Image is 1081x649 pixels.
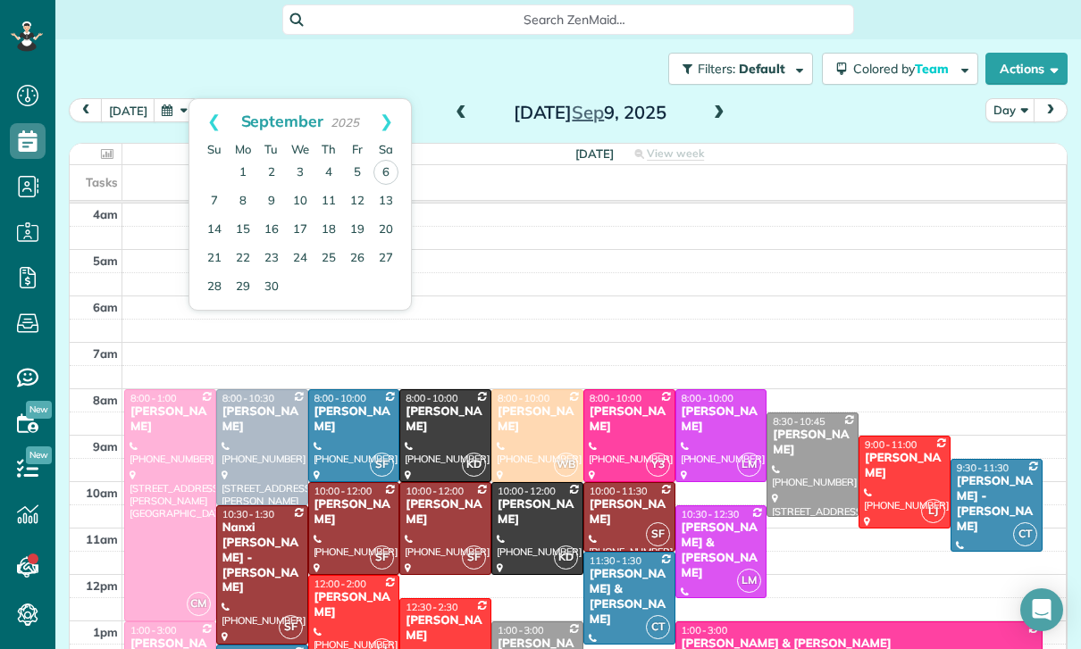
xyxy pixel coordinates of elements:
span: Wednesday [291,142,309,156]
div: Nanxi [PERSON_NAME] - [PERSON_NAME] [222,520,303,595]
a: 25 [314,245,343,273]
span: 8:00 - 10:00 [314,392,366,404]
span: 4am [93,207,118,221]
a: 8 [229,187,257,216]
a: 12 [343,187,372,216]
div: [PERSON_NAME] [130,404,211,435]
a: 29 [229,273,257,302]
span: 1pm [93,625,118,639]
a: 18 [314,216,343,245]
div: [PERSON_NAME] [222,404,303,435]
span: SF [370,453,394,477]
span: Sep [572,101,604,123]
div: [PERSON_NAME] [589,404,670,435]
div: [PERSON_NAME] [497,497,578,528]
a: 10 [286,187,314,216]
a: 4 [314,159,343,187]
a: 2 [257,159,286,187]
span: SF [279,615,303,639]
span: LM [737,453,761,477]
a: 14 [200,216,229,245]
span: 6am [93,300,118,314]
a: Prev [189,99,239,144]
span: 8:30 - 10:45 [773,415,825,428]
span: 8:00 - 10:00 [682,392,733,404]
span: CT [646,615,670,639]
span: 7am [93,346,118,361]
span: Thursday [322,142,336,156]
span: 1:00 - 3:00 [130,624,177,637]
a: 5 [343,159,372,187]
span: 2025 [331,115,359,129]
div: [PERSON_NAME] [314,404,395,435]
button: [DATE] [101,98,155,122]
a: 16 [257,216,286,245]
a: 24 [286,245,314,273]
span: 8am [93,393,118,407]
a: 22 [229,245,257,273]
a: 28 [200,273,229,302]
span: 9:30 - 11:30 [957,462,1009,474]
span: 8:00 - 10:00 [498,392,549,404]
span: New [26,446,52,464]
span: Default [739,61,786,77]
span: 9:00 - 11:00 [865,438,917,451]
span: 8:00 - 10:00 [406,392,457,404]
a: 15 [229,216,257,245]
span: Monday [235,142,251,156]
a: 11 [314,187,343,216]
button: Day [985,98,1035,122]
a: 6 [373,160,398,185]
span: September [241,111,324,130]
span: 11am [86,532,118,546]
div: [PERSON_NAME] [864,451,945,481]
span: 10:00 - 12:00 [406,485,464,497]
span: Filters: [698,61,735,77]
span: CT [1013,522,1037,546]
button: next [1034,98,1068,122]
span: SF [646,522,670,546]
span: 12:00 - 2:00 [314,578,366,590]
div: [PERSON_NAME] [405,404,486,435]
span: SF [462,545,486,570]
div: [PERSON_NAME] [681,404,762,435]
span: 11:30 - 1:30 [590,554,641,567]
span: 8:00 - 10:30 [222,392,274,404]
span: Tuesday [264,142,278,156]
div: [PERSON_NAME] - [PERSON_NAME] [956,474,1037,535]
h2: [DATE] 9, 2025 [478,103,701,122]
span: 10am [86,486,118,500]
div: [PERSON_NAME] & [PERSON_NAME] [681,520,762,581]
span: LJ [921,499,945,523]
div: [PERSON_NAME] [405,497,486,528]
span: 8:00 - 1:00 [130,392,177,404]
div: [PERSON_NAME] & [PERSON_NAME] [589,567,670,628]
div: [PERSON_NAME] [405,613,486,644]
span: 10:30 - 1:30 [222,508,274,520]
a: 19 [343,216,372,245]
a: 17 [286,216,314,245]
a: 20 [372,216,400,245]
span: 12:30 - 2:30 [406,601,457,613]
div: [PERSON_NAME] [314,590,395,620]
span: 12pm [86,578,118,593]
span: [DATE] [575,146,614,161]
span: Colored by [853,61,955,77]
button: Filters: Default [668,53,813,85]
a: Filters: Default [659,53,813,85]
span: Saturday [379,142,393,156]
a: 3 [286,159,314,187]
span: SF [370,545,394,570]
span: Tasks [86,175,118,189]
a: Next [362,99,411,144]
a: 7 [200,187,229,216]
span: 9am [93,439,118,453]
div: [PERSON_NAME] [772,428,853,458]
button: Colored byTeam [822,53,978,85]
a: 26 [343,245,372,273]
div: [PERSON_NAME] [497,404,578,435]
span: LM [737,569,761,593]
span: 5am [93,254,118,268]
span: KD [462,453,486,477]
a: 9 [257,187,286,216]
